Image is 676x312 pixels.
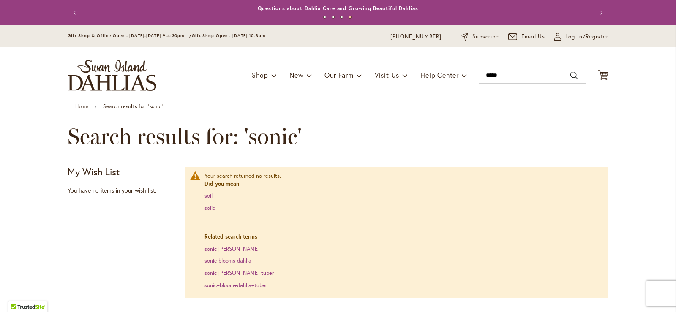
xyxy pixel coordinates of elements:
[68,60,156,91] a: store logo
[340,16,343,19] button: 3 of 4
[375,71,399,79] span: Visit Us
[349,16,352,19] button: 4 of 4
[204,257,251,264] a: sonic blooms dahlia
[204,269,274,277] a: sonic [PERSON_NAME] tuber
[289,71,303,79] span: New
[332,16,335,19] button: 2 of 4
[204,233,600,241] dt: Related search terms
[68,4,84,21] button: Previous
[75,103,88,109] a: Home
[103,103,163,109] strong: Search results for: 'sonic'
[554,33,608,41] a: Log In/Register
[472,33,499,41] span: Subscribe
[521,33,545,41] span: Email Us
[68,33,192,38] span: Gift Shop & Office Open - [DATE]-[DATE] 9-4:30pm /
[192,33,265,38] span: Gift Shop Open - [DATE] 10-3pm
[565,33,608,41] span: Log In/Register
[68,165,120,178] strong: My Wish List
[508,33,545,41] a: Email Us
[204,282,267,289] a: sonic+bloom+dahlia+tuber
[68,124,302,149] span: Search results for: 'sonic'
[252,71,268,79] span: Shop
[258,5,418,11] a: Questions about Dahlia Care and Growing Beautiful Dahlias
[204,192,213,199] a: soil
[323,16,326,19] button: 1 of 4
[204,172,600,289] div: Your search returned no results.
[204,245,259,252] a: sonic [PERSON_NAME]
[6,282,30,306] iframe: Launch Accessibility Center
[324,71,353,79] span: Our Farm
[204,204,215,212] a: solid
[461,33,499,41] a: Subscribe
[68,186,180,195] div: You have no items in your wish list.
[204,180,600,188] dt: Did you mean
[591,4,608,21] button: Next
[420,71,459,79] span: Help Center
[390,33,442,41] a: [PHONE_NUMBER]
